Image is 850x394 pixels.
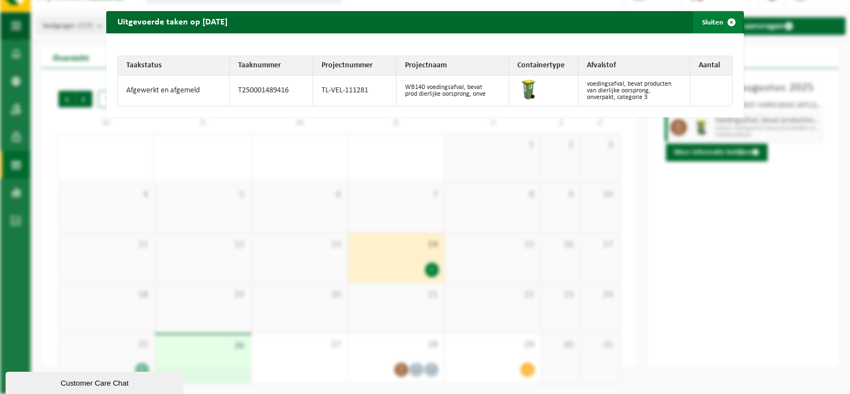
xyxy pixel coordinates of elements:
h2: Uitgevoerde taken op [DATE] [106,11,239,32]
th: Containertype [509,56,579,76]
th: Afvalstof [579,56,690,76]
iframe: chat widget [6,370,186,394]
td: voedingsafval, bevat producten van dierlijke oorsprong, onverpakt, categorie 3 [579,76,690,106]
td: TL-VEL-111281 [313,76,397,106]
img: WB-0140-HPE-GN-50 [517,78,540,101]
th: Projectnummer [313,56,397,76]
button: Sluiten [693,11,743,33]
th: Projectnaam [397,56,508,76]
td: Afgewerkt en afgemeld [118,76,230,106]
td: WB140 voedingsafval, bevat prod dierlijke oorsprong, onve [397,76,508,106]
th: Aantal [690,56,732,76]
td: T250001489416 [230,76,313,106]
th: Taaknummer [230,56,313,76]
th: Taakstatus [118,56,230,76]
